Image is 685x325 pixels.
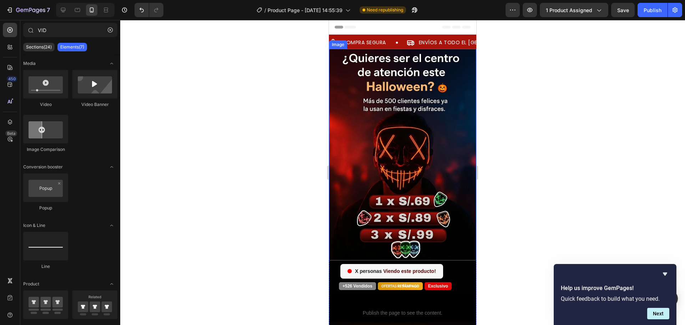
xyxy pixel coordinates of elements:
[23,281,39,287] span: Product
[661,270,669,278] button: Hide survey
[5,131,17,136] div: Beta
[367,7,403,13] span: Need republishing
[561,284,669,293] h2: Help us improve GemPages!
[638,3,668,17] button: Publish
[7,76,17,82] div: 450
[561,295,669,302] p: Quick feedback to build what you need.
[60,44,84,50] p: Elements(7)
[329,20,476,325] iframe: Design area
[135,3,163,17] div: Undo/Redo
[617,7,629,13] span: Save
[10,262,47,270] span: +526 Vendidos
[3,3,53,17] button: 7
[106,58,117,69] span: Toggle open
[23,164,63,170] span: Conversion booster
[47,6,50,14] p: 7
[268,6,342,14] span: Product Page - [DATE] 14:55:39
[26,44,52,50] p: Sections(24)
[106,278,117,290] span: Toggle open
[23,23,117,37] input: Search Sections & Elements
[106,220,117,231] span: Toggle open
[72,101,117,108] div: Video Banner
[96,262,123,270] span: Exclusivo
[264,6,266,14] span: /
[647,308,669,319] button: Next question
[90,19,195,26] p: ENVÍOS A TODO EL [GEOGRAPHIC_DATA]
[106,161,117,173] span: Toggle open
[23,222,45,229] span: Icon & Line
[23,60,36,67] span: Media
[23,263,68,270] div: Line
[57,248,110,255] b: Viendo este producto!
[33,248,55,255] b: personas
[1,21,17,28] div: Image
[23,101,68,108] div: Video
[644,6,661,14] div: Publish
[546,6,592,14] span: 1 product assigned
[561,270,669,319] div: Help us improve GemPages!
[23,146,68,153] div: Image Comparison
[540,3,608,17] button: 1 product assigned
[611,3,635,17] button: Save
[23,205,68,211] div: Popup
